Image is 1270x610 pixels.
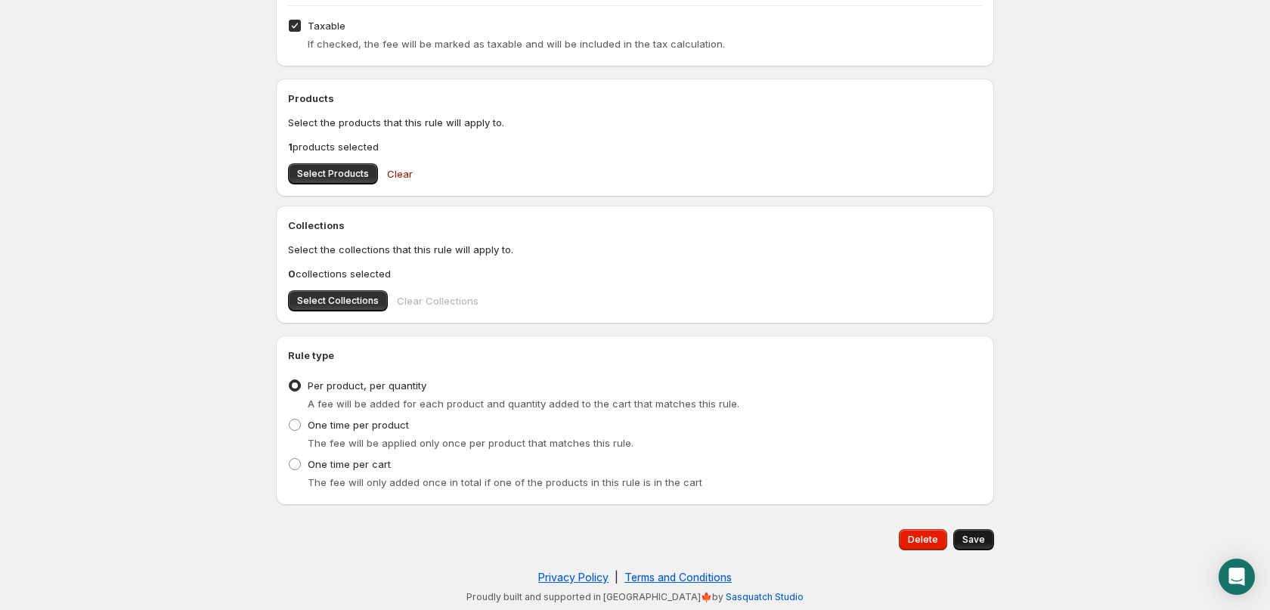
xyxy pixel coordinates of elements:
span: Taxable [308,20,345,32]
b: 0 [288,268,296,280]
span: One time per cart [308,458,391,470]
p: products selected [288,139,982,154]
span: Save [962,534,985,546]
a: Sasquatch Studio [726,591,804,602]
span: | [615,571,618,584]
button: Save [953,529,994,550]
p: Select the products that this rule will apply to. [288,115,982,130]
span: The fee will be applied only once per product that matches this rule. [308,437,633,449]
span: Select Collections [297,295,379,307]
span: A fee will be added for each product and quantity added to the cart that matches this rule. [308,398,739,410]
h2: Products [288,91,982,106]
span: If checked, the fee will be marked as taxable and will be included in the tax calculation. [308,38,725,50]
button: Clear [378,159,422,189]
h2: Collections [288,218,982,233]
span: Select Products [297,168,369,180]
a: Terms and Conditions [624,571,732,584]
span: One time per product [308,419,409,431]
div: Open Intercom Messenger [1219,559,1255,595]
a: Privacy Policy [538,571,609,584]
p: collections selected [288,266,982,281]
b: 1 [288,141,293,153]
span: The fee will only added once in total if one of the products in this rule is in the cart [308,476,702,488]
p: Select the collections that this rule will apply to. [288,242,982,257]
span: Delete [908,534,938,546]
button: Select Products [288,163,378,184]
button: Delete [899,529,947,550]
h2: Rule type [288,348,982,363]
button: Select Collections [288,290,388,311]
p: Proudly built and supported in [GEOGRAPHIC_DATA]🍁by [283,591,987,603]
span: Clear [387,166,413,181]
span: Per product, per quantity [308,379,426,392]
